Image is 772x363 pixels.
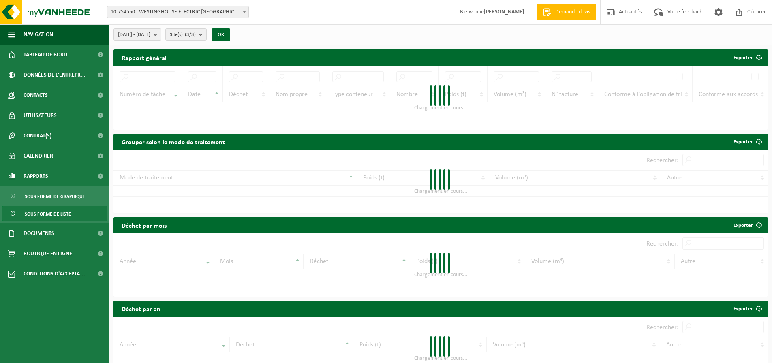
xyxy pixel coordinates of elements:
count: (3/3) [185,32,196,37]
span: Boutique en ligne [24,243,72,264]
span: Documents [24,223,54,243]
h2: Rapport général [113,49,175,66]
span: Contacts [24,85,48,105]
h2: Déchet par mois [113,217,175,233]
span: Navigation [24,24,53,45]
a: Sous forme de graphique [2,188,107,204]
span: Contrat(s) [24,126,51,146]
span: Utilisateurs [24,105,57,126]
h2: Grouper selon le mode de traitement [113,134,233,149]
span: Demande devis [553,8,592,16]
span: 10-754550 - WESTINGHOUSE ELECTRIC BELGIUM - NIVELLES [107,6,249,18]
a: Exporter [727,134,767,150]
span: Données de l'entrepr... [24,65,86,85]
span: 10-754550 - WESTINGHOUSE ELECTRIC BELGIUM - NIVELLES [107,6,248,18]
h2: Déchet par an [113,301,169,316]
span: Site(s) [170,29,196,41]
button: OK [212,28,230,41]
span: Calendrier [24,146,53,166]
a: Sous forme de liste [2,206,107,221]
strong: [PERSON_NAME] [484,9,524,15]
button: [DATE] - [DATE] [113,28,161,41]
a: Exporter [727,217,767,233]
span: Rapports [24,166,48,186]
span: Sous forme de liste [25,206,71,222]
span: Tableau de bord [24,45,67,65]
button: Exporter [727,49,767,66]
button: Site(s)(3/3) [165,28,207,41]
a: Exporter [727,301,767,317]
span: Conditions d'accepta... [24,264,85,284]
span: Sous forme de graphique [25,189,85,204]
a: Demande devis [537,4,596,20]
span: [DATE] - [DATE] [118,29,150,41]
